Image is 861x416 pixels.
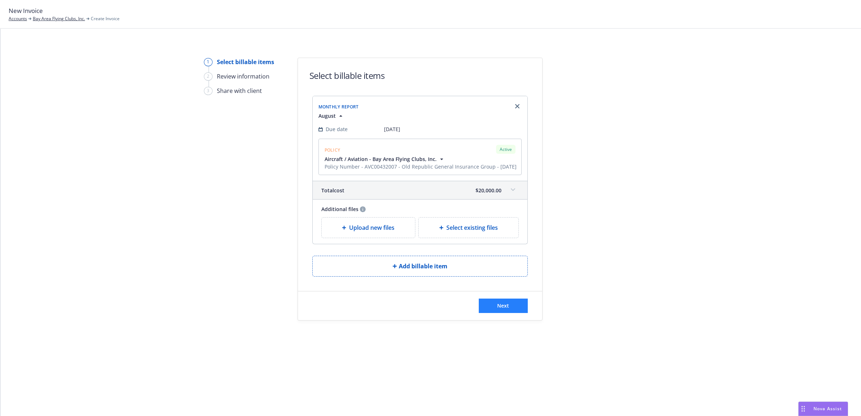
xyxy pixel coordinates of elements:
[813,406,842,412] span: Nova Assist
[318,112,344,120] button: August
[9,15,27,22] a: Accounts
[418,217,519,238] div: Select existing files
[384,125,400,133] span: [DATE]
[313,181,527,199] div: Totalcost$20,000.00
[325,163,517,170] span: Policy Number - AVC00432007 - Old Republic General Insurance Group - [DATE]
[496,145,516,154] div: Active
[204,87,213,95] div: 3
[325,155,517,163] button: Aircraft / Aviation - Bay Area Flying Clubs, Inc.
[309,70,385,81] h1: Select billable items
[799,402,808,416] div: Drag to move
[349,223,394,232] span: Upload new files
[312,256,528,277] button: Add billable item
[33,15,85,22] a: Bay Area Flying Clubs, Inc.
[325,155,437,163] span: Aircraft / Aviation - Bay Area Flying Clubs, Inc.
[321,217,416,238] div: Upload new files
[513,102,522,111] a: Remove browser
[321,205,358,213] span: Additional files
[318,104,359,110] span: Monthly Report
[399,262,447,270] span: Add billable item
[326,125,348,133] span: Due date
[217,58,274,66] div: Select billable items
[217,86,262,95] div: Share with client
[798,402,848,416] button: Nova Assist
[217,72,269,81] div: Review information
[479,299,528,313] button: Next
[204,72,213,81] div: 2
[318,112,336,120] span: August
[325,147,340,153] span: POLICY
[476,187,501,194] span: $20,000.00
[204,58,213,66] div: 1
[9,6,43,15] span: New Invoice
[446,223,498,232] span: Select existing files
[497,302,509,309] span: Next
[321,187,344,194] span: Total cost
[91,15,120,22] span: Create Invoice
